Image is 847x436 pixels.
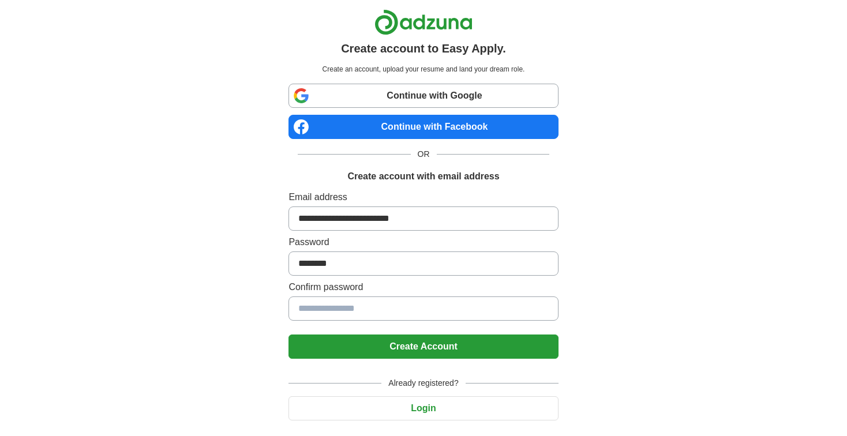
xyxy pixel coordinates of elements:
a: Continue with Facebook [288,115,558,139]
a: Continue with Google [288,84,558,108]
label: Password [288,235,558,249]
span: OR [411,148,437,160]
h1: Create account to Easy Apply. [341,40,506,57]
p: Create an account, upload your resume and land your dream role. [291,64,556,74]
h1: Create account with email address [347,170,499,183]
label: Confirm password [288,280,558,294]
a: Login [288,403,558,413]
button: Create Account [288,334,558,359]
img: Adzuna logo [374,9,473,35]
button: Login [288,396,558,420]
label: Email address [288,190,558,204]
span: Already registered? [381,377,465,389]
